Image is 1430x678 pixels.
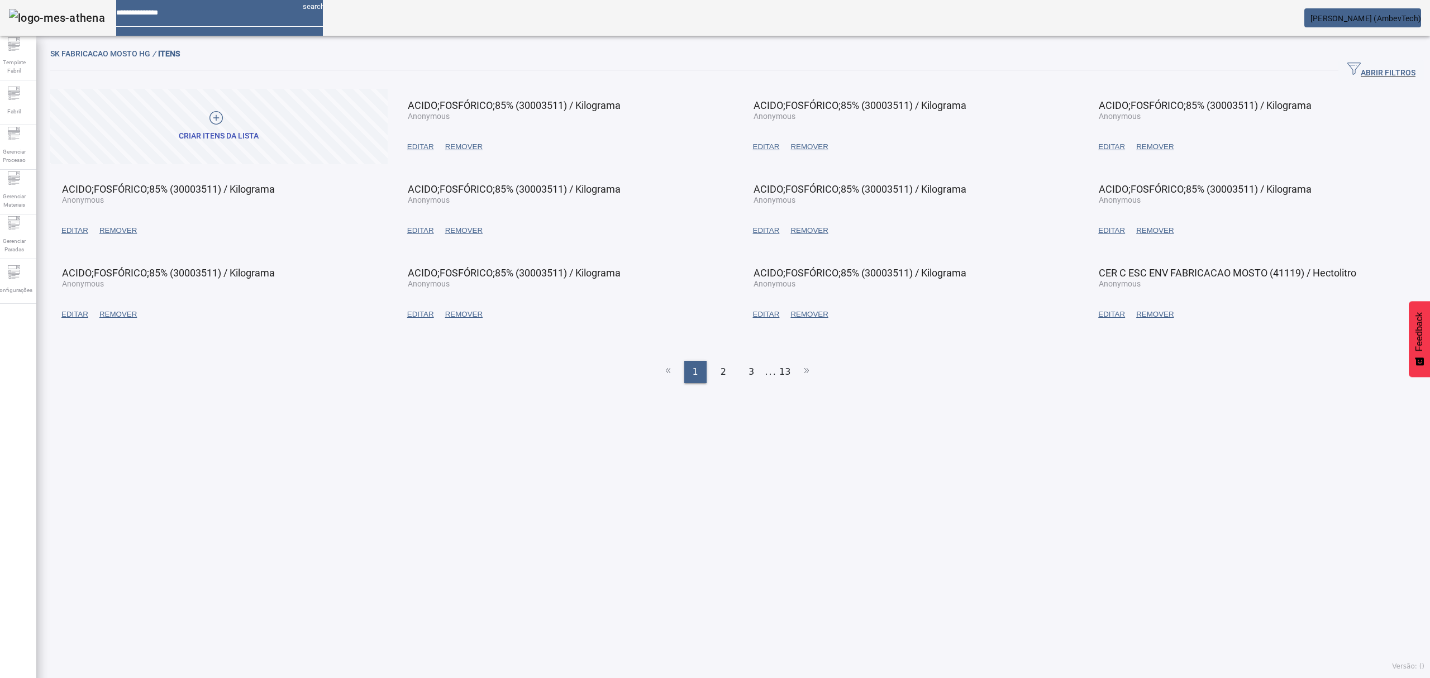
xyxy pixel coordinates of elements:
button: EDITAR [402,137,440,157]
span: Anonymous [754,195,795,204]
button: REMOVER [1131,304,1179,324]
span: ABRIR FILTROS [1347,62,1415,79]
span: REMOVER [99,225,137,236]
span: REMOVER [1136,225,1174,236]
span: Versão: () [1392,662,1424,670]
button: EDITAR [747,137,785,157]
span: ACIDO;FOSFÓRICO;85% (30003511) / Kilograma [754,99,966,111]
span: EDITAR [1098,309,1125,320]
span: Anonymous [408,195,450,204]
span: EDITAR [61,309,88,320]
button: EDITAR [56,304,94,324]
span: REMOVER [445,141,483,152]
li: 13 [779,361,790,383]
button: REMOVER [440,221,488,241]
span: REMOVER [445,309,483,320]
span: EDITAR [61,225,88,236]
span: Anonymous [408,279,450,288]
button: EDITAR [747,304,785,324]
button: EDITAR [747,221,785,241]
span: Anonymous [1099,279,1141,288]
button: REMOVER [94,221,142,241]
span: EDITAR [407,309,434,320]
span: ACIDO;FOSFÓRICO;85% (30003511) / Kilograma [408,183,621,195]
span: Anonymous [1099,195,1141,204]
span: REMOVER [790,225,828,236]
button: REMOVER [1131,137,1179,157]
span: Anonymous [754,112,795,121]
span: Feedback [1414,312,1424,351]
span: REMOVER [1136,309,1174,320]
em: / [152,49,156,58]
span: ACIDO;FOSFÓRICO;85% (30003511) / Kilograma [754,267,966,279]
button: REMOVER [785,304,833,324]
span: Anonymous [62,279,104,288]
span: ACIDO;FOSFÓRICO;85% (30003511) / Kilograma [1099,183,1312,195]
span: Anonymous [62,195,104,204]
span: [PERSON_NAME] (AmbevTech) [1310,14,1421,23]
button: ABRIR FILTROS [1338,60,1424,80]
span: REMOVER [790,309,828,320]
span: EDITAR [753,309,780,320]
button: CRIAR ITENS DA LISTA [50,89,388,164]
button: REMOVER [785,137,833,157]
span: Anonymous [408,112,450,121]
button: EDITAR [1093,304,1131,324]
span: REMOVER [99,309,137,320]
span: SK FABRICACAO MOSTO HG [50,49,158,58]
span: ACIDO;FOSFÓRICO;85% (30003511) / Kilograma [62,267,275,279]
span: Fabril [4,104,24,119]
button: REMOVER [94,304,142,324]
button: REMOVER [440,304,488,324]
span: 3 [749,365,754,379]
span: EDITAR [407,141,434,152]
span: ACIDO;FOSFÓRICO;85% (30003511) / Kilograma [754,183,966,195]
span: EDITAR [407,225,434,236]
span: EDITAR [753,225,780,236]
span: ACIDO;FOSFÓRICO;85% (30003511) / Kilograma [62,183,275,195]
button: EDITAR [1093,221,1131,241]
span: ACIDO;FOSFÓRICO;85% (30003511) / Kilograma [408,99,621,111]
button: Feedback - Mostrar pesquisa [1409,301,1430,377]
span: CER C ESC ENV FABRICACAO MOSTO (41119) / Hectolitro [1099,267,1356,279]
span: EDITAR [1098,141,1125,152]
span: ACIDO;FOSFÓRICO;85% (30003511) / Kilograma [408,267,621,279]
button: EDITAR [402,221,440,241]
span: REMOVER [1136,141,1174,152]
button: EDITAR [1093,137,1131,157]
span: EDITAR [753,141,780,152]
span: ACIDO;FOSFÓRICO;85% (30003511) / Kilograma [1099,99,1312,111]
img: logo-mes-athena [9,9,105,27]
span: REMOVER [445,225,483,236]
button: REMOVER [785,221,833,241]
li: ... [765,361,776,383]
button: REMOVER [1131,221,1179,241]
span: Anonymous [754,279,795,288]
span: REMOVER [790,141,828,152]
span: ITENS [158,49,180,58]
span: Anonymous [1099,112,1141,121]
span: EDITAR [1098,225,1125,236]
button: EDITAR [56,221,94,241]
div: CRIAR ITENS DA LISTA [179,131,259,142]
button: REMOVER [440,137,488,157]
button: EDITAR [402,304,440,324]
span: 2 [721,365,726,379]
